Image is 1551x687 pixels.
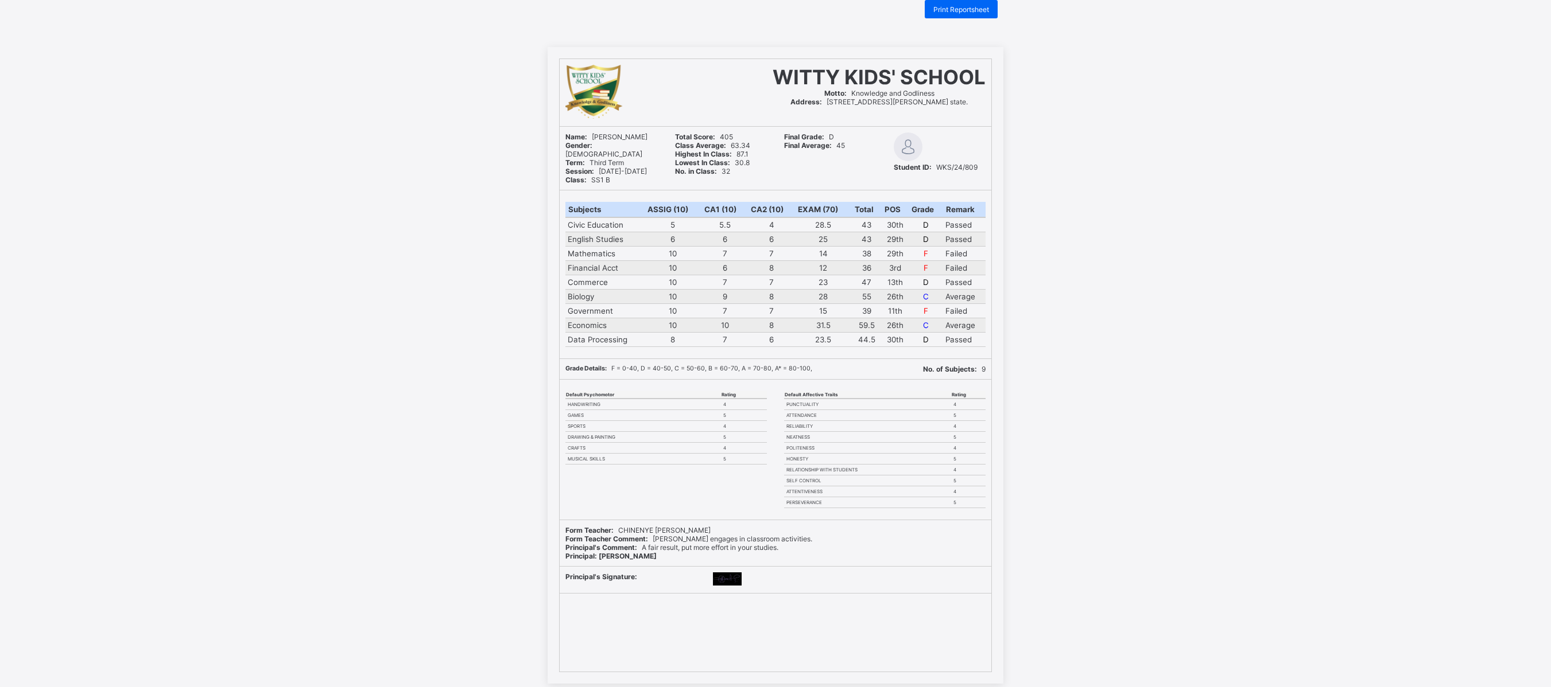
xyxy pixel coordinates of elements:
[790,97,822,106] b: Address:
[894,163,932,171] b: Student ID:
[784,132,834,141] span: D
[565,526,711,534] span: CHINENYE [PERSON_NAME]
[565,175,587,184] b: Class:
[943,289,986,303] td: Average
[943,232,986,246] td: Passed
[852,246,882,260] td: 38
[565,303,645,318] td: Government
[852,332,882,346] td: 44.5
[909,332,943,346] td: D
[795,303,851,318] td: 15
[909,246,943,260] td: F
[795,289,851,303] td: 28
[923,365,977,373] b: No. of Subjects:
[784,497,951,508] td: PERSEVERANCE
[748,275,795,289] td: 7
[882,303,909,318] td: 11th
[784,475,951,486] td: SELF CONTROL
[909,202,943,217] th: Grade
[943,275,986,289] td: Passed
[784,141,845,150] span: 45
[852,275,882,289] td: 47
[882,246,909,260] td: 29th
[748,289,795,303] td: 8
[951,431,986,442] td: 5
[645,246,701,260] td: 10
[943,246,986,260] td: Failed
[721,431,767,442] td: 5
[565,275,645,289] td: Commerce
[675,141,750,150] span: 63.34
[943,217,986,232] td: Passed
[795,246,851,260] td: 14
[565,141,642,158] span: [DEMOGRAPHIC_DATA]
[933,5,989,14] span: Print Reportsheet
[909,275,943,289] td: D
[951,497,986,508] td: 5
[748,260,795,275] td: 8
[882,232,909,246] td: 29th
[565,318,645,332] td: Economics
[565,232,645,246] td: English Studies
[565,167,594,175] b: Session:
[795,275,851,289] td: 23
[951,486,986,497] td: 4
[784,486,951,497] td: ATTENTIVENESS
[675,132,733,141] span: 405
[645,260,701,275] td: 10
[645,303,701,318] td: 10
[784,409,951,420] td: ATTENDANCE
[943,332,986,346] td: Passed
[565,399,721,410] td: HANDWRITING
[645,289,701,303] td: 10
[951,409,986,420] td: 5
[852,232,882,246] td: 43
[909,289,943,303] td: C
[701,289,748,303] td: 9
[784,132,824,141] b: Final Grade:
[943,202,986,217] th: Remark
[565,175,610,184] span: SS1 B
[795,202,851,217] th: EXAM (70)
[675,141,726,150] b: Class Average:
[795,318,851,332] td: 31.5
[565,332,645,346] td: Data Processing
[701,318,748,332] td: 10
[882,217,909,232] td: 30th
[943,260,986,275] td: Failed
[675,150,732,158] b: Highest In Class:
[701,246,748,260] td: 7
[882,289,909,303] td: 26th
[565,158,624,167] span: Third Term
[852,318,882,332] td: 59.5
[675,167,717,175] b: No. in Class:
[748,318,795,332] td: 8
[565,365,812,372] span: F = 0-40, D = 40-50, C = 50-60, B = 60-70, A = 70-80, A* = 80-100,
[565,409,721,420] td: GAMES
[795,217,851,232] td: 28.5
[565,141,592,150] b: Gender:
[721,399,767,410] td: 4
[645,202,701,217] th: ASSIG (10)
[565,572,637,581] b: Principal's Signature:
[784,442,951,453] td: POLITENESS
[721,409,767,420] td: 5
[882,260,909,275] td: 3rd
[645,275,701,289] td: 10
[565,453,721,464] td: MUSICAL SKILLS
[748,332,795,346] td: 6
[909,232,943,246] td: D
[795,260,851,275] td: 12
[894,163,978,171] span: WKS/24/809
[701,332,748,346] td: 7
[951,475,986,486] td: 5
[784,391,951,399] th: Default Affective Traits
[565,217,645,232] td: Civic Education
[675,158,750,167] span: 30.8
[565,526,614,534] b: Form Teacher:
[923,365,986,373] span: 9
[565,543,637,552] b: Principal's Comment:
[784,453,951,464] td: HONESTY
[784,431,951,442] td: NEATNESS
[852,217,882,232] td: 43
